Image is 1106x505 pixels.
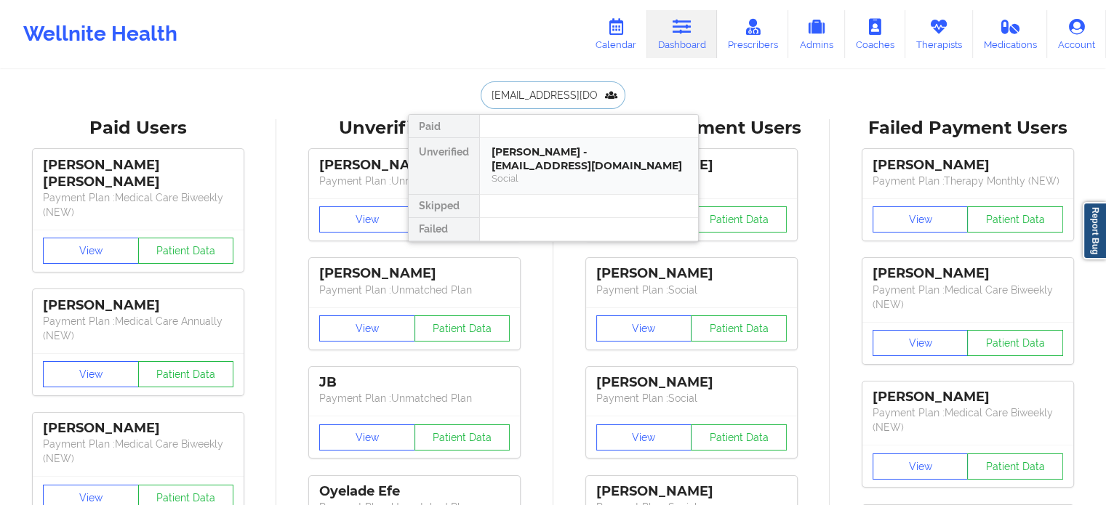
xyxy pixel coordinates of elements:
div: [PERSON_NAME] [596,265,787,282]
p: Payment Plan : Unmatched Plan [319,283,510,297]
button: Patient Data [138,238,234,264]
a: Medications [973,10,1048,58]
div: Skipped [409,195,479,218]
div: [PERSON_NAME] [596,483,787,500]
button: View [319,315,415,342]
div: [PERSON_NAME] [873,265,1063,282]
div: [PERSON_NAME] [43,297,233,314]
div: [PERSON_NAME] [319,157,510,174]
a: Dashboard [647,10,717,58]
button: View [319,206,415,233]
p: Payment Plan : Unmatched Plan [319,174,510,188]
button: View [873,453,969,480]
a: Prescribers [717,10,789,58]
button: View [596,315,692,342]
div: Oyelade Efe [319,483,510,500]
button: View [319,424,415,451]
button: Patient Data [414,315,510,342]
a: Admins [788,10,845,58]
a: Account [1047,10,1106,58]
a: Report Bug [1083,202,1106,259]
button: View [873,206,969,233]
button: Patient Data [691,424,787,451]
button: Patient Data [138,361,234,387]
a: Therapists [905,10,973,58]
button: View [43,361,139,387]
button: View [873,330,969,356]
div: [PERSON_NAME] [PERSON_NAME] [43,157,233,190]
div: Social [492,172,686,185]
button: Patient Data [967,330,1063,356]
div: [PERSON_NAME] [319,265,510,282]
button: Patient Data [691,315,787,342]
button: Patient Data [967,206,1063,233]
p: Payment Plan : Medical Care Biweekly (NEW) [43,190,233,219]
div: [PERSON_NAME] [596,374,787,391]
button: Patient Data [967,453,1063,480]
div: [PERSON_NAME] [43,420,233,437]
div: Unverified [409,138,479,195]
div: [PERSON_NAME] [873,389,1063,405]
a: Calendar [585,10,647,58]
p: Payment Plan : Social [596,391,787,405]
p: Payment Plan : Medical Care Biweekly (NEW) [873,283,1063,312]
a: Coaches [845,10,905,58]
div: [PERSON_NAME] [873,157,1063,174]
button: Patient Data [691,206,787,233]
div: Failed [409,218,479,241]
p: Payment Plan : Medical Care Biweekly (NEW) [873,405,1063,435]
p: Payment Plan : Medical Care Annually (NEW) [43,314,233,343]
p: Payment Plan : Unmatched Plan [319,391,510,405]
button: View [43,238,139,264]
button: View [596,424,692,451]
button: Patient Data [414,424,510,451]
div: [PERSON_NAME] - [EMAIL_ADDRESS][DOMAIN_NAME] [492,145,686,172]
div: Unverified Users [286,117,542,140]
p: Payment Plan : Therapy Monthly (NEW) [873,174,1063,188]
div: Failed Payment Users [840,117,1096,140]
p: Payment Plan : Medical Care Biweekly (NEW) [43,437,233,466]
p: Payment Plan : Social [596,283,787,297]
div: Paid Users [10,117,266,140]
div: Paid [409,115,479,138]
div: JB [319,374,510,391]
